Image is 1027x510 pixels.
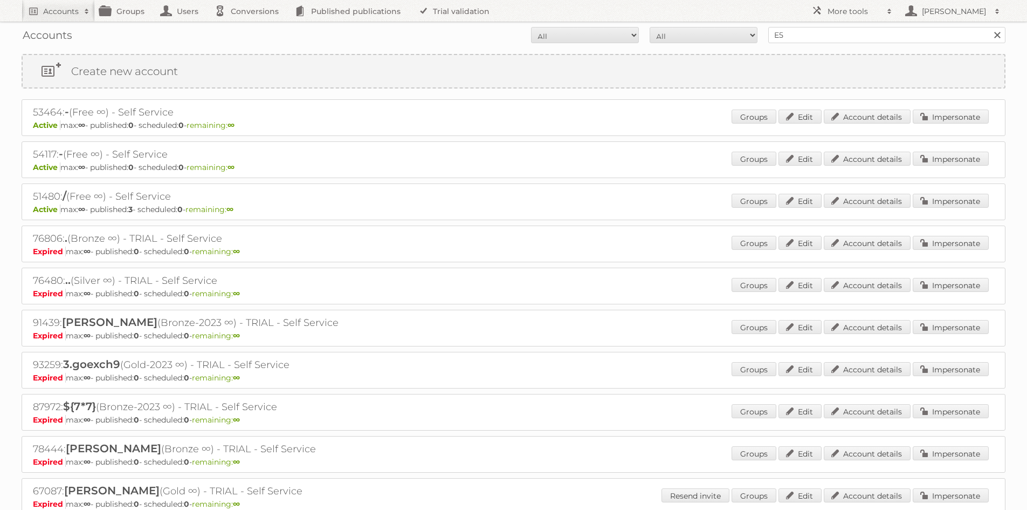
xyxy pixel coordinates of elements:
strong: ∞ [78,162,85,172]
strong: ∞ [84,331,91,341]
strong: 0 [128,120,134,130]
h2: 53464: (Free ∞) - Self Service [33,105,410,119]
h2: 76806: (Bronze ∞) - TRIAL - Self Service [33,232,410,246]
p: max: - published: - scheduled: - [33,162,994,172]
a: Impersonate [913,362,989,376]
span: remaining: [192,289,240,298]
h2: 78444: (Bronze ∞) - TRIAL - Self Service [33,442,410,456]
a: Create new account [23,55,1004,87]
a: Groups [732,152,776,166]
strong: 0 [134,331,139,341]
strong: 0 [184,247,189,256]
strong: ∞ [233,457,240,467]
strong: ∞ [233,247,240,256]
p: max: - published: - scheduled: - [33,373,994,383]
a: Edit [778,194,822,208]
a: Impersonate [913,278,989,292]
strong: 0 [177,205,183,214]
strong: 0 [184,331,189,341]
a: Account details [824,362,911,376]
a: Account details [824,110,911,124]
a: Impersonate [913,236,989,250]
p: max: - published: - scheduled: - [33,205,994,214]
strong: 0 [184,415,189,425]
a: Account details [824,278,911,292]
strong: ∞ [78,205,85,214]
strong: ∞ [233,373,240,383]
a: Impersonate [913,152,989,166]
p: max: - published: - scheduled: - [33,289,994,298]
span: . [65,232,67,244]
strong: ∞ [228,120,235,130]
strong: ∞ [84,457,91,467]
span: / [63,189,66,202]
span: [PERSON_NAME] [66,442,161,455]
strong: ∞ [78,120,85,130]
a: Account details [824,446,911,460]
a: Account details [824,236,911,250]
a: Groups [732,404,776,418]
a: Impersonate [913,320,989,334]
strong: ∞ [84,373,91,383]
a: Groups [732,320,776,334]
a: Account details [824,320,911,334]
strong: ∞ [84,289,91,298]
a: Groups [732,278,776,292]
span: Expired [33,457,66,467]
p: max: - published: - scheduled: - [33,457,994,467]
a: Edit [778,236,822,250]
strong: 0 [134,499,139,509]
a: Groups [732,488,776,502]
h2: 54117: (Free ∞) - Self Service [33,147,410,161]
span: Active [33,205,60,214]
h2: 93259: (Gold-2023 ∞) - TRIAL - Self Service [33,358,410,372]
a: Account details [824,194,911,208]
strong: ∞ [226,205,233,214]
span: Expired [33,499,66,509]
strong: ∞ [84,247,91,256]
span: remaining: [192,247,240,256]
strong: 3 [128,205,133,214]
span: - [65,105,69,118]
h2: Accounts [43,6,79,17]
span: Expired [33,289,66,298]
h2: 91439: (Bronze-2023 ∞) - TRIAL - Self Service [33,316,410,330]
a: Edit [778,362,822,376]
span: 3.goexch9 [63,358,120,371]
strong: 0 [134,289,139,298]
strong: ∞ [233,499,240,509]
h2: [PERSON_NAME] [919,6,989,17]
span: ${7*7} [63,400,96,413]
span: remaining: [192,415,240,425]
strong: 0 [128,162,134,172]
a: Edit [778,320,822,334]
strong: 0 [178,162,184,172]
span: Expired [33,415,66,425]
span: remaining: [192,499,240,509]
a: Impersonate [913,110,989,124]
a: Edit [778,404,822,418]
h2: 76480: (Silver ∞) - TRIAL - Self Service [33,274,410,288]
strong: 0 [184,499,189,509]
span: remaining: [192,457,240,467]
span: remaining: [192,331,240,341]
span: remaining: [187,120,235,130]
span: [PERSON_NAME] [64,484,160,497]
strong: ∞ [233,331,240,341]
strong: ∞ [228,162,235,172]
span: Active [33,120,60,130]
a: Impersonate [913,194,989,208]
span: remaining: [187,162,235,172]
strong: 0 [184,373,189,383]
a: Groups [732,194,776,208]
a: Account details [824,152,911,166]
strong: 0 [134,373,139,383]
strong: 0 [134,247,139,256]
span: remaining: [185,205,233,214]
strong: 0 [178,120,184,130]
strong: ∞ [84,415,91,425]
p: max: - published: - scheduled: - [33,247,994,256]
strong: ∞ [233,289,240,298]
a: Edit [778,152,822,166]
p: max: - published: - scheduled: - [33,120,994,130]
